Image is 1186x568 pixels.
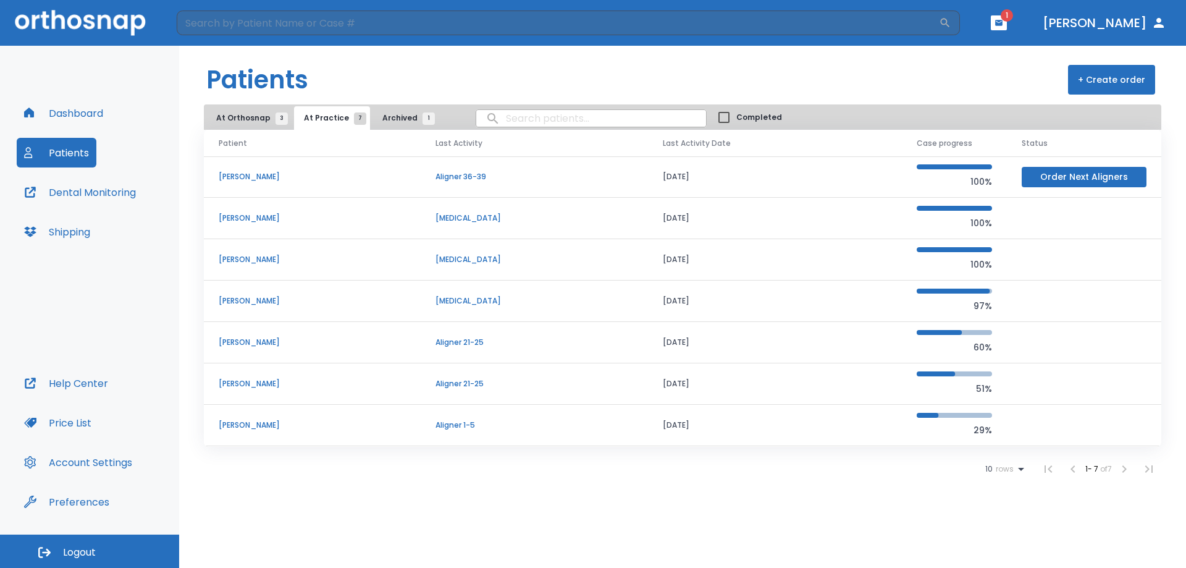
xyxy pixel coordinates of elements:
div: tabs [206,106,441,130]
p: [PERSON_NAME] [219,337,406,348]
button: Shipping [17,217,98,247]
span: Logout [63,546,96,559]
span: At Practice [304,112,360,124]
p: Aligner 36-39 [435,171,633,182]
p: Aligner 1-5 [435,420,633,431]
span: 10 [985,465,993,473]
p: Aligner 21-25 [435,337,633,348]
img: Orthosnap [15,10,146,35]
button: + Create order [1068,65,1155,95]
span: 7 [354,112,366,125]
button: Price List [17,408,99,438]
td: [DATE] [648,405,902,446]
td: [DATE] [648,156,902,198]
span: Last Activity [435,138,482,149]
p: [PERSON_NAME] [219,295,406,307]
span: 3 [275,112,288,125]
button: Preferences [17,487,117,517]
span: Patient [219,138,247,149]
p: 51% [917,381,992,396]
button: [PERSON_NAME] [1038,12,1171,34]
button: Help Center [17,368,116,398]
p: 97% [917,299,992,313]
span: Case progress [917,138,972,149]
button: Patients [17,138,96,167]
span: At Orthosnap [216,112,282,124]
td: [DATE] [648,198,902,239]
input: Search by Patient Name or Case # [177,11,939,35]
p: 100% [917,174,992,189]
span: Last Activity Date [663,138,731,149]
span: 1 [1001,9,1013,22]
p: Aligner 21-25 [435,378,633,389]
span: rows [993,465,1014,473]
input: search [476,106,706,130]
p: [MEDICAL_DATA] [435,213,633,224]
button: Dashboard [17,98,111,128]
span: Archived [382,112,429,124]
p: 60% [917,340,992,355]
span: 1 [423,112,435,125]
span: Completed [736,112,782,123]
button: Dental Monitoring [17,177,143,207]
p: [PERSON_NAME] [219,378,406,389]
p: 100% [917,216,992,231]
p: [PERSON_NAME] [219,213,406,224]
span: Status [1022,138,1048,149]
p: 29% [917,423,992,438]
h1: Patients [206,61,308,98]
button: Order Next Aligners [1022,167,1146,187]
span: of 7 [1100,464,1112,474]
td: [DATE] [648,281,902,322]
span: 1 - 7 [1085,464,1100,474]
button: Account Settings [17,447,140,477]
td: [DATE] [648,322,902,363]
td: [DATE] [648,239,902,281]
p: [MEDICAL_DATA] [435,295,633,307]
p: [MEDICAL_DATA] [435,254,633,265]
p: [PERSON_NAME] [219,420,406,431]
td: [DATE] [648,363,902,405]
p: [PERSON_NAME] [219,254,406,265]
p: [PERSON_NAME] [219,171,406,182]
p: 100% [917,257,992,272]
